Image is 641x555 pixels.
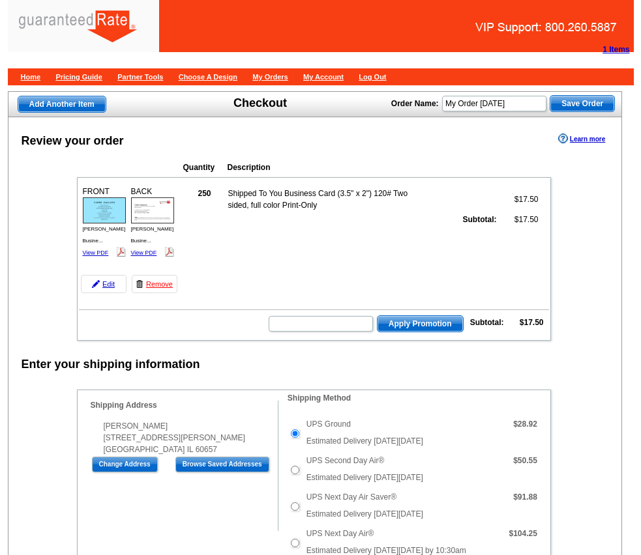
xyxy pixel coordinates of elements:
a: View PDF [83,249,109,256]
div: Review your order [22,132,124,150]
strong: Subtotal: [470,318,504,327]
input: Browse Saved Addresses [175,457,269,472]
td: Shipped To You Business Card (3.5" x 2") 120# Two sided, full color Print-Only [228,187,417,212]
img: pdf_logo.png [164,247,174,257]
a: Pricing Guide [55,73,102,81]
div: Enter your shipping information [22,356,200,373]
th: Description [227,161,466,174]
strong: 250 [198,189,211,198]
td: $17.50 [499,213,539,226]
img: trashcan-icon.gif [136,280,143,288]
h1: Checkout [233,96,287,110]
span: Apply Promotion [378,316,463,332]
a: Log Out [359,73,386,81]
img: small-thumb.jpg [131,197,174,223]
label: UPS Next Day Air® [306,528,374,539]
img: small-thumb.jpg [83,197,126,223]
span: [PERSON_NAME] Busine... [83,226,126,244]
a: My Orders [252,73,288,81]
span: [PERSON_NAME] Busine... [131,226,174,244]
a: Partner Tools [117,73,163,81]
img: pdf_logo.png [116,247,126,257]
strong: Subtotal: [463,215,497,224]
strong: 1 Items [603,45,629,54]
strong: $17.50 [520,318,544,327]
label: UPS Next Day Air Saver® [306,491,396,503]
a: My Account [303,73,344,81]
strong: $91.88 [513,492,537,502]
a: Remove [132,275,177,293]
legend: Shipping Method [286,392,352,404]
a: Choose A Design [179,73,237,81]
button: Save Order [550,95,615,112]
th: Quantity [183,161,226,174]
label: UPS Second Day Air® [306,455,385,466]
strong: $104.25 [509,529,537,538]
span: Save Order [550,96,614,111]
div: [PERSON_NAME] [STREET_ADDRESS][PERSON_NAME] [GEOGRAPHIC_DATA] IL 60657 [91,420,278,455]
a: Edit [81,275,127,293]
a: Home [21,73,41,81]
span: Estimated Delivery [DATE][DATE] [306,436,423,446]
label: UPS Ground [306,418,351,430]
a: Learn more [558,134,605,144]
div: BACK [129,184,176,261]
button: Apply Promotion [377,315,464,332]
strong: $50.55 [513,456,537,465]
span: Add Another Item [18,96,106,112]
div: FRONT [81,184,128,261]
input: Change Address [92,457,158,472]
h4: Shipping Address [91,401,278,410]
span: Estimated Delivery [DATE][DATE] [306,473,423,482]
a: View PDF [131,249,157,256]
span: Estimated Delivery [DATE][DATE] by 10:30am [306,546,466,555]
img: pencil-icon.gif [92,280,100,288]
td: $17.50 [499,187,539,212]
a: Add Another Item [18,96,106,113]
strong: $28.92 [513,420,537,429]
strong: Order Name: [391,99,439,108]
span: Estimated Delivery [DATE][DATE] [306,509,423,519]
